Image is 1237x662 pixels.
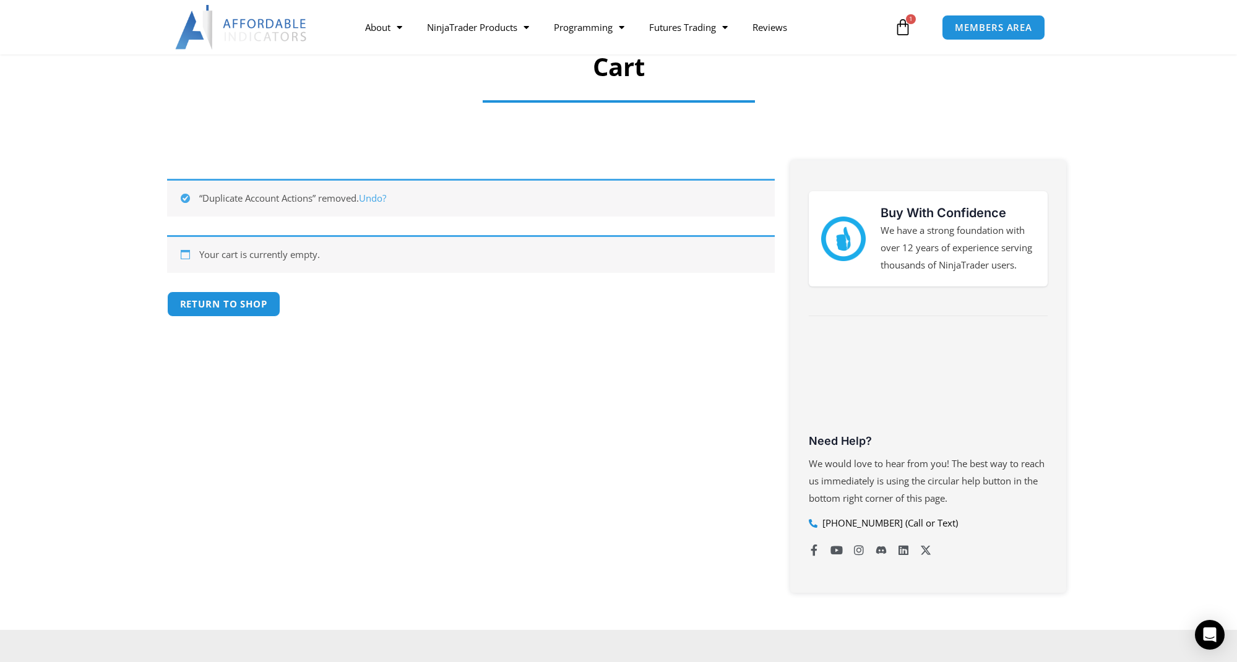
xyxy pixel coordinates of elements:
[353,13,415,41] a: About
[167,179,775,217] div: “Duplicate Account Actions” removed.
[175,5,308,49] img: LogoAI | Affordable Indicators – NinjaTrader
[906,14,916,24] span: 1
[876,9,930,45] a: 1
[1195,620,1225,650] div: Open Intercom Messenger
[809,434,1048,448] h3: Need Help?
[881,222,1035,274] p: We have a strong foundation with over 12 years of experience serving thousands of NinjaTrader users.
[809,338,1048,431] iframe: Customer reviews powered by Trustpilot
[167,235,775,273] div: Your cart is currently empty.
[819,515,958,532] span: [PHONE_NUMBER] (Call or Text)
[353,13,891,41] nav: Menu
[809,457,1045,504] span: We would love to hear from you! The best way to reach us immediately is using the circular help b...
[541,13,637,41] a: Programming
[740,13,800,41] a: Reviews
[821,217,866,261] img: mark thumbs good 43913 | Affordable Indicators – NinjaTrader
[942,15,1045,40] a: MEMBERS AREA
[209,49,1028,84] h1: Cart
[167,291,281,317] a: Return to shop
[415,13,541,41] a: NinjaTrader Products
[637,13,740,41] a: Futures Trading
[359,192,386,204] a: Undo?
[955,23,1032,32] span: MEMBERS AREA
[881,204,1035,222] h3: Buy With Confidence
